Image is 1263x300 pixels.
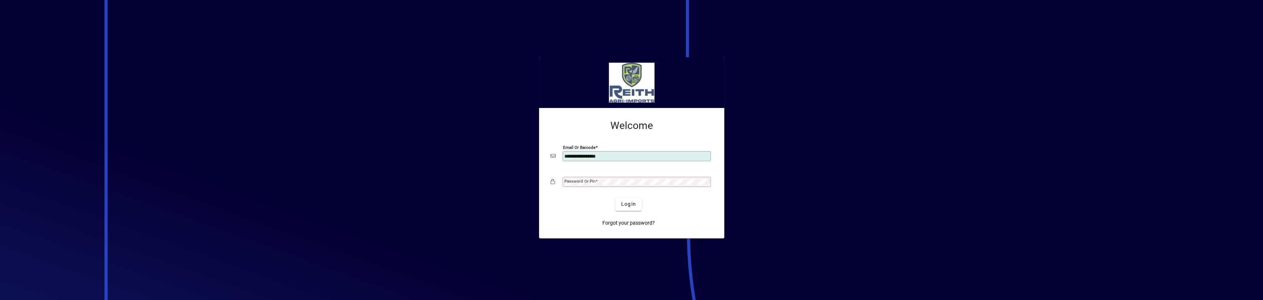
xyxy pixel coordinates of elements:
[563,145,596,150] mat-label: Email or Barcode
[615,198,642,211] button: Login
[602,219,655,227] span: Forgot your password?
[564,179,596,184] mat-label: Password or Pin
[599,217,658,230] a: Forgot your password?
[621,200,636,208] span: Login
[551,120,713,132] h2: Welcome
